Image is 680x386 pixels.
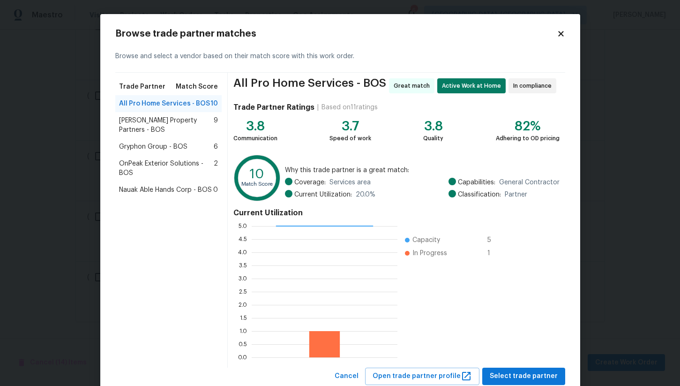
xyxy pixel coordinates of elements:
div: Browse and select a vendor based on their match score with this work order. [115,40,565,73]
span: 0 [213,185,218,195]
span: Trade Partner [119,82,165,91]
span: Current Utilization: [294,190,352,199]
text: 10 [250,167,265,181]
span: Select trade partner [490,371,558,382]
div: Communication [233,134,277,143]
text: 2.0 [239,302,247,308]
span: Services area [329,178,371,187]
text: 0.0 [238,355,247,360]
text: 3.5 [239,263,247,268]
span: Classification: [458,190,501,199]
div: Based on 11 ratings [321,103,378,112]
span: 1 [487,249,502,258]
div: Quality [423,134,443,143]
span: Capacity [412,235,440,245]
div: Adhering to OD pricing [496,134,560,143]
span: In Progress [412,249,447,258]
div: 3.8 [233,121,277,131]
span: 10 [210,99,218,108]
div: 82% [496,121,560,131]
span: All Pro Home Services - BOS [233,78,386,93]
span: Cancel [335,371,359,382]
div: 3.8 [423,121,443,131]
span: 5 [487,235,502,245]
text: 5.0 [239,223,247,229]
text: Match Score [242,182,273,187]
text: 4.0 [238,250,247,255]
text: 3.0 [239,276,247,281]
span: 2 [214,159,218,178]
h4: Trade Partner Ratings [233,103,314,112]
span: Great match [394,81,433,91]
span: [PERSON_NAME] Property Partners - BOS [119,116,214,135]
span: Gryphon Group - BOS [119,142,187,151]
text: 4.5 [239,236,247,242]
span: Nauak Able Hands Corp - BOS [119,185,212,195]
button: Select trade partner [482,368,565,385]
h2: Browse trade partner matches [115,29,557,38]
span: OnPeak Exterior Solutions - BOS [119,159,214,178]
span: Coverage: [294,178,326,187]
span: 9 [214,116,218,135]
span: Active Work at Home [442,81,505,91]
div: Speed of work [329,134,371,143]
text: 2.5 [239,289,247,295]
span: Match Score [176,82,218,91]
text: 0.5 [239,341,247,347]
span: In compliance [513,81,555,91]
div: | [314,103,321,112]
span: All Pro Home Services - BOS [119,99,210,108]
text: 1.5 [240,315,247,321]
text: 1.0 [239,328,247,334]
span: 6 [214,142,218,151]
div: 3.7 [329,121,371,131]
span: Why this trade partner is a great match: [285,166,560,175]
span: Partner [505,190,527,199]
button: Open trade partner profile [365,368,479,385]
button: Cancel [331,368,362,385]
h4: Current Utilization [233,208,559,218]
span: Capabilities: [458,178,495,187]
span: Open trade partner profile [373,371,472,382]
span: General Contractor [499,178,560,187]
span: 20.0 % [356,190,375,199]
